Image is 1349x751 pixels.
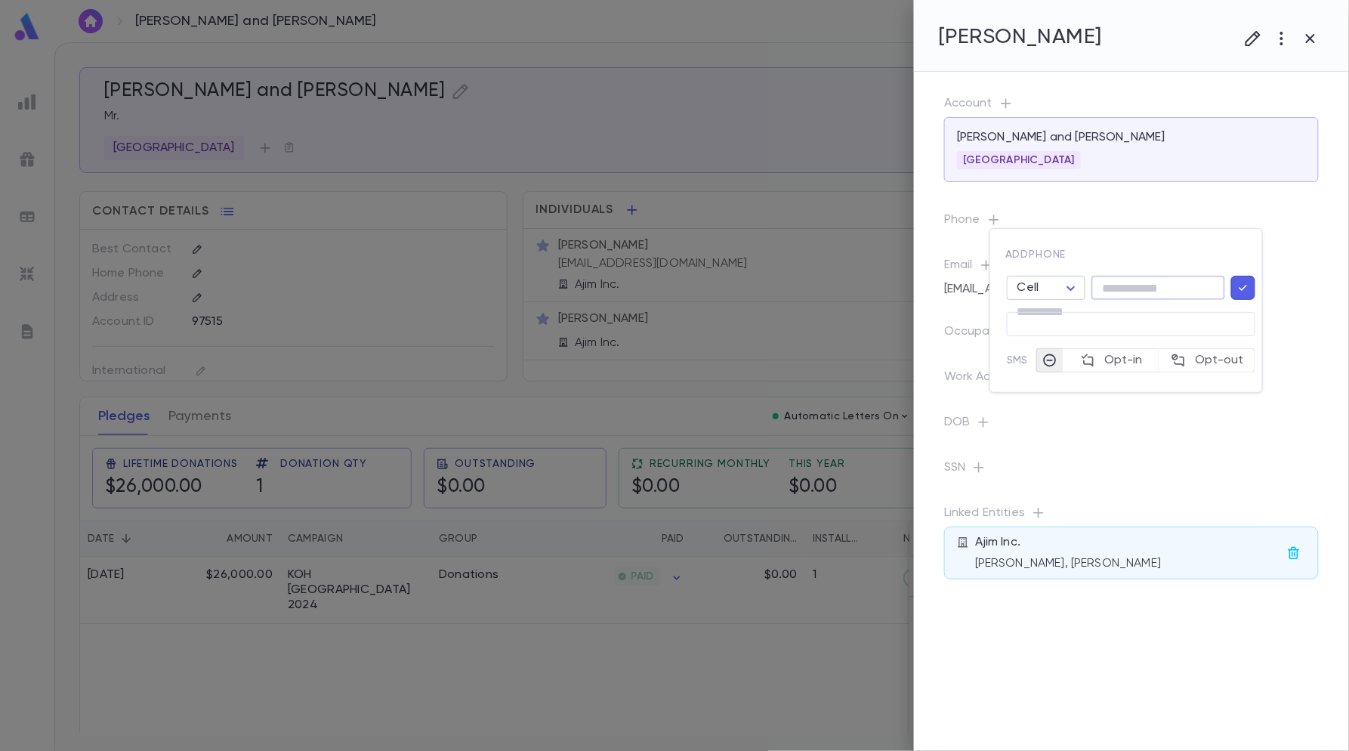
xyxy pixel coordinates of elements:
span: Opt-in [1104,350,1142,371]
div: Cell [1007,277,1085,300]
span: Opt-out [1195,350,1243,371]
span: add phone [1005,249,1067,260]
button: Opt-in [1063,348,1159,372]
p: SMS [1007,353,1036,368]
span: Cell [1017,282,1039,294]
button: Opt-out [1159,348,1255,372]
